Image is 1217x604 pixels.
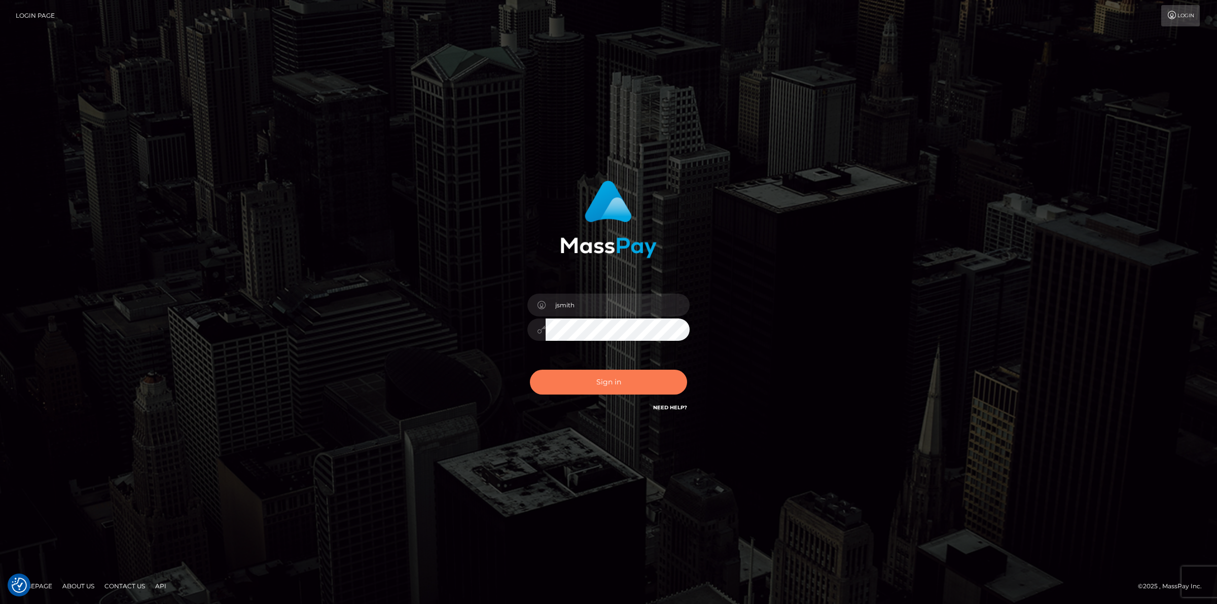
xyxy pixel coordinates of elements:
a: Login [1161,5,1200,26]
input: Username... [546,294,690,316]
div: © 2025 , MassPay Inc. [1138,581,1209,592]
img: Revisit consent button [12,578,27,593]
a: About Us [58,578,98,594]
a: Homepage [11,578,56,594]
button: Sign in [530,370,687,395]
a: Need Help? [653,404,687,411]
button: Consent Preferences [12,578,27,593]
a: Login Page [16,5,55,26]
a: Contact Us [100,578,149,594]
img: MassPay Login [560,181,657,258]
a: API [151,578,170,594]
